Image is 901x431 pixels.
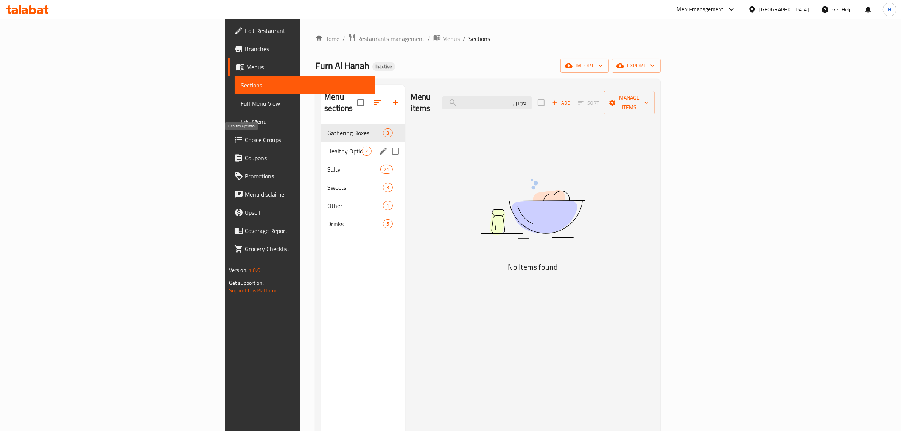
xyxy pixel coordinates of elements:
span: Gathering Boxes [327,128,383,137]
li: / [463,34,465,43]
span: Upsell [245,208,370,217]
a: Branches [228,40,376,58]
span: Sort sections [369,94,387,112]
span: Choice Groups [245,135,370,144]
button: edit [378,145,389,157]
h5: No Items found [438,261,627,273]
div: items [383,219,392,228]
span: Grocery Checklist [245,244,370,253]
span: Menu disclaimer [245,190,370,199]
span: Healthy Options [327,147,362,156]
span: 3 [383,130,392,137]
span: Get support on: [229,278,264,288]
span: H [888,5,891,14]
span: Edit Restaurant [245,26,370,35]
button: Add [549,97,573,109]
span: Add item [549,97,573,109]
span: 1 [383,202,392,209]
span: 1.0.0 [249,265,260,275]
div: Drinks5 [321,215,405,233]
span: Branches [245,44,370,53]
h2: Menu items [411,91,434,114]
div: Inactive [372,62,395,71]
span: Version: [229,265,247,275]
a: Menu disclaimer [228,185,376,203]
span: 2 [362,148,371,155]
span: Inactive [372,63,395,70]
span: 5 [383,220,392,228]
span: Menus [442,34,460,43]
span: Full Menu View [241,99,370,108]
span: Restaurants management [357,34,425,43]
button: Add section [387,94,405,112]
a: Restaurants management [348,34,425,44]
span: Salty [327,165,380,174]
a: Menus [228,58,376,76]
a: Upsell [228,203,376,222]
div: Gathering Boxes3 [321,124,405,142]
button: export [612,59,661,73]
span: Select section first [573,97,604,109]
span: Coverage Report [245,226,370,235]
a: Sections [235,76,376,94]
span: Drinks [327,219,383,228]
div: items [383,183,392,192]
span: 3 [383,184,392,191]
div: Healthy Options2edit [321,142,405,160]
div: Sweets3 [321,178,405,197]
button: Manage items [604,91,655,114]
span: Sweets [327,183,383,192]
a: Menus [433,34,460,44]
a: Edit Restaurant [228,22,376,40]
a: Full Menu View [235,94,376,112]
div: [GEOGRAPHIC_DATA] [759,5,809,14]
span: Sections [241,81,370,90]
span: Add [551,98,571,107]
span: Manage items [610,93,649,112]
span: Edit Menu [241,117,370,126]
a: Coverage Report [228,222,376,240]
a: Support.OpsPlatform [229,286,277,295]
span: Select all sections [353,95,369,111]
button: import [560,59,609,73]
span: Promotions [245,172,370,181]
nav: breadcrumb [315,34,661,44]
a: Choice Groups [228,131,376,149]
span: 21 [381,166,392,173]
a: Grocery Checklist [228,240,376,258]
div: items [380,165,392,174]
div: items [383,128,392,137]
li: / [428,34,430,43]
a: Edit Menu [235,112,376,131]
span: export [618,61,655,70]
input: search [442,96,532,109]
span: Menus [246,62,370,72]
span: Coupons [245,153,370,162]
div: Menu-management [677,5,724,14]
span: Other [327,201,383,210]
img: dish.svg [438,159,627,259]
a: Promotions [228,167,376,185]
div: items [383,201,392,210]
nav: Menu sections [321,121,405,236]
a: Coupons [228,149,376,167]
div: Salty21 [321,160,405,178]
span: Sections [468,34,490,43]
span: import [566,61,603,70]
div: Other1 [321,197,405,215]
